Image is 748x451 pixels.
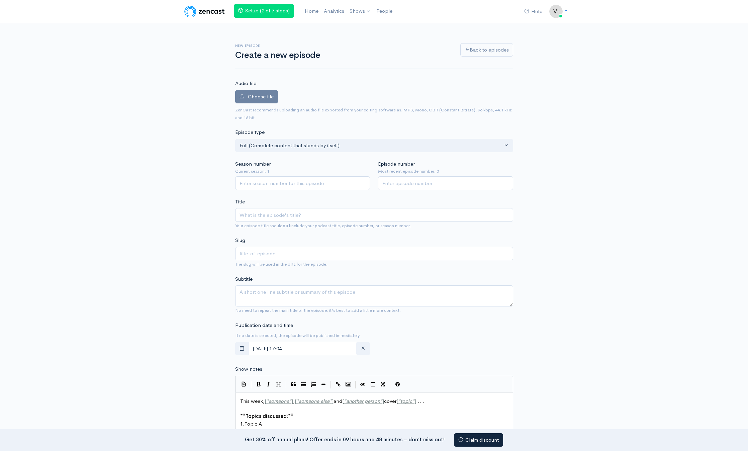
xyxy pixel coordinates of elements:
[358,379,368,389] button: Toggle Preview
[378,176,513,190] input: Enter episode number
[265,398,266,404] span: [
[235,168,370,175] small: Current season: 1
[331,381,331,388] i: |
[251,381,252,388] i: |
[355,381,356,388] i: |
[235,365,262,373] label: Show notes
[245,436,445,442] strong: Get 30% off annual plans! Offer ends in 09 hours and 48 minutes – don’t miss out!
[400,398,412,404] span: topic
[254,379,264,389] button: Bold
[248,93,274,100] span: Choose file
[346,398,380,404] span: another person
[283,223,290,229] strong: not
[414,398,416,404] span: ]
[235,322,293,329] label: Publication date and time
[235,223,411,229] small: Your episode title should include your podcast title, episode number, or season number.
[235,107,512,120] small: ZenCast recommends uploading an audio file exported from your editing software as: MP3, Mono, CBR...
[393,379,403,389] button: Markdown Guide
[333,379,343,389] button: Create Link
[308,379,318,389] button: Numbered List
[240,142,503,150] div: Full (Complete content that stands by itself)
[235,307,401,313] small: No need to repeat the main title of the episode, it's best to add a little more context.
[183,5,226,18] img: ZenCast Logo
[235,176,370,190] input: Enter season number for this episode
[234,4,294,18] a: Setup (2 of 7 steps)
[235,128,265,136] label: Episode type
[356,342,370,356] button: clear
[235,247,513,261] input: title-of-episode
[235,333,361,338] small: If no date is selected, the episode will be published immediately.
[460,43,513,57] a: Back to episodes
[239,379,249,389] button: Insert Show Notes Template
[299,398,330,404] span: someone else
[245,428,262,434] span: Topic B
[454,433,503,447] a: Claim discount
[269,398,289,404] span: someone
[235,261,328,267] small: The slug will be used in the URL for the episode.
[347,4,374,19] a: Shows
[245,421,262,427] span: Topic A
[235,208,513,222] input: What is the episode's title?
[240,428,245,434] span: 2.
[396,398,398,404] span: [
[522,4,545,19] a: Help
[235,44,452,48] h6: New episode
[291,398,293,404] span: ]
[235,342,249,356] button: toggle
[235,160,271,168] label: Season number
[302,4,321,18] a: Home
[342,398,344,404] span: [
[321,4,347,18] a: Analytics
[332,398,334,404] span: ]
[378,379,388,389] button: Toggle Fullscreen
[295,398,296,404] span: [
[235,139,513,153] button: Full (Complete content that stands by itself)
[318,379,329,389] button: Insert Horizontal Line
[264,379,274,389] button: Italic
[246,413,288,419] span: Topics discussed:
[382,398,384,404] span: ]
[235,198,245,206] label: Title
[298,379,308,389] button: Generic List
[549,5,563,18] img: ...
[274,379,284,389] button: Heading
[343,379,353,389] button: Insert Image
[235,51,452,60] h1: Create a new episode
[240,398,425,404] span: This week, , and cover .....
[235,80,256,87] label: Audio file
[235,275,253,283] label: Subtitle
[378,160,415,168] label: Episode number
[288,379,298,389] button: Quote
[374,4,395,18] a: People
[368,379,378,389] button: Toggle Side by Side
[235,237,245,244] label: Slug
[240,421,245,427] span: 1.
[378,168,513,175] small: Most recent episode number: 0
[390,381,391,388] i: |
